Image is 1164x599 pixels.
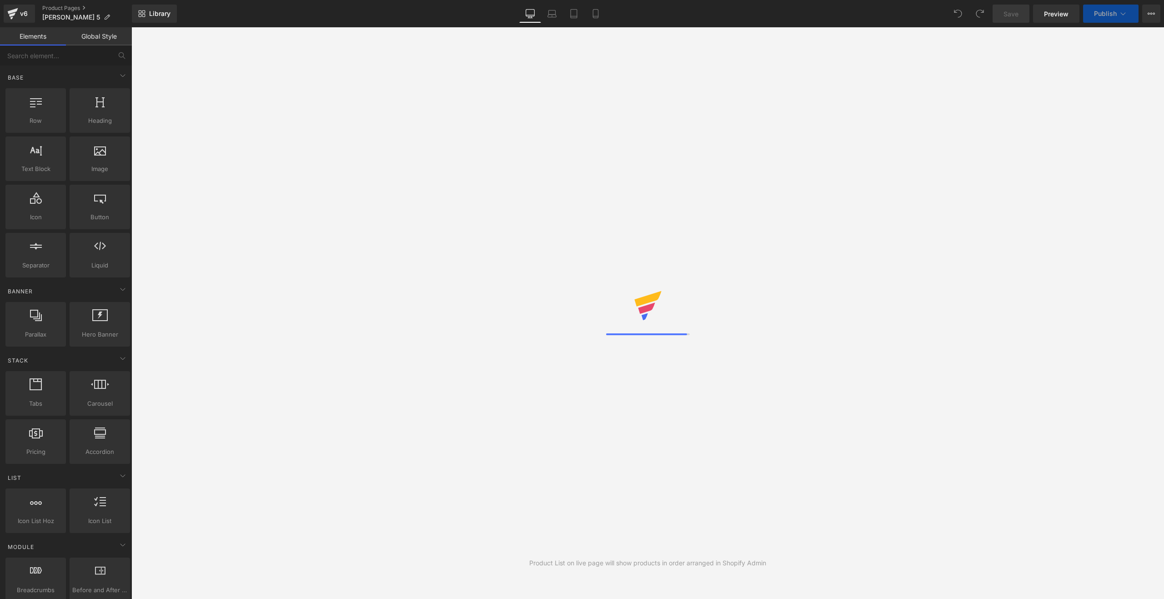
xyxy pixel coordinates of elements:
[1094,10,1117,17] span: Publish
[7,473,22,482] span: List
[7,287,34,296] span: Banner
[42,5,132,12] a: Product Pages
[8,399,63,408] span: Tabs
[519,5,541,23] a: Desktop
[66,27,132,45] a: Global Style
[1003,9,1018,19] span: Save
[7,543,35,551] span: Module
[72,164,127,174] span: Image
[72,212,127,222] span: Button
[7,73,25,82] span: Base
[7,356,29,365] span: Stack
[563,5,585,23] a: Tablet
[1033,5,1079,23] a: Preview
[72,516,127,526] span: Icon List
[8,212,63,222] span: Icon
[585,5,607,23] a: Mobile
[8,330,63,339] span: Parallax
[971,5,989,23] button: Redo
[132,5,177,23] a: New Library
[1044,9,1069,19] span: Preview
[72,116,127,126] span: Heading
[72,447,127,457] span: Accordion
[72,585,127,595] span: Before and After Images
[8,516,63,526] span: Icon List Hoz
[8,116,63,126] span: Row
[529,558,766,568] div: Product List on live page will show products in order arranged in Shopify Admin
[541,5,563,23] a: Laptop
[949,5,967,23] button: Undo
[1083,5,1139,23] button: Publish
[8,164,63,174] span: Text Block
[149,10,171,18] span: Library
[18,8,30,20] div: v6
[72,399,127,408] span: Carousel
[8,447,63,457] span: Pricing
[8,585,63,595] span: Breadcrumbs
[1142,5,1160,23] button: More
[72,261,127,270] span: Liquid
[42,14,100,21] span: [PERSON_NAME] 5
[8,261,63,270] span: Separator
[4,5,35,23] a: v6
[72,330,127,339] span: Hero Banner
